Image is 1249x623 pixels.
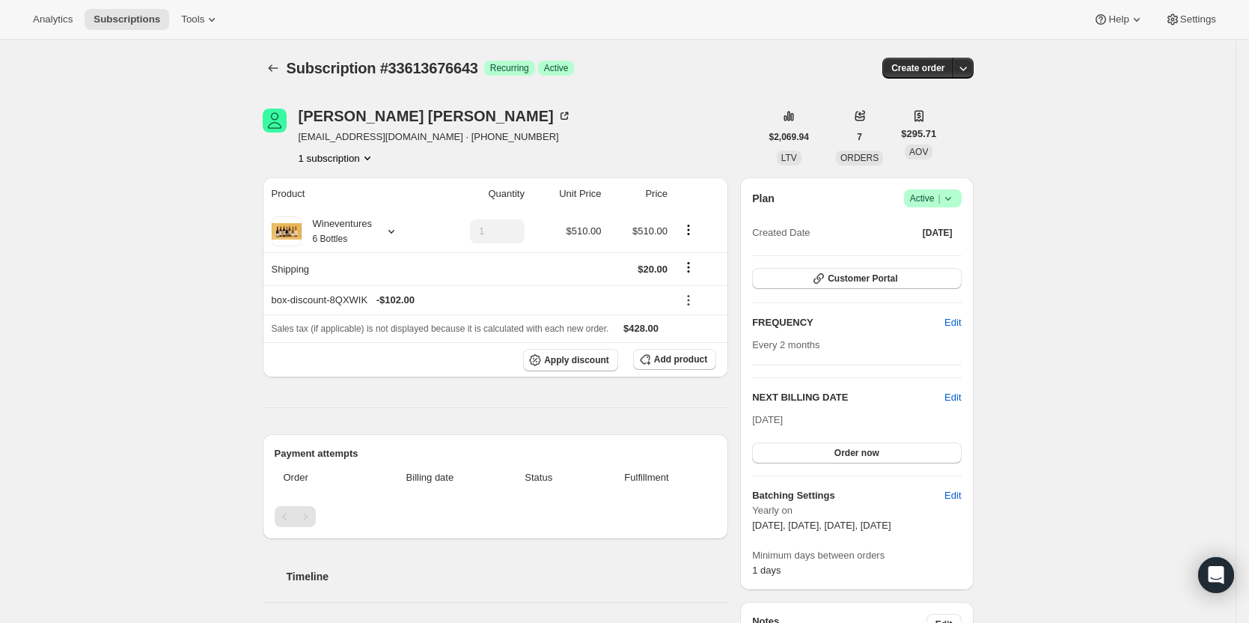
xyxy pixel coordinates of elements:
[313,234,348,244] small: 6 Bottles
[263,177,434,210] th: Product
[891,62,944,74] span: Create order
[638,264,668,275] span: $20.00
[275,461,364,494] th: Order
[760,127,818,148] button: $2,069.94
[1198,557,1234,593] div: Open Intercom Messenger
[287,569,729,584] h2: Timeline
[914,222,962,243] button: [DATE]
[834,447,879,459] span: Order now
[623,323,659,334] span: $428.00
[299,151,375,165] button: Product actions
[368,470,492,485] span: Billing date
[501,470,577,485] span: Status
[944,390,961,405] button: Edit
[752,390,944,405] h2: NEXT BILLING DATE
[606,177,673,210] th: Price
[752,548,961,563] span: Minimum days between orders
[263,58,284,79] button: Subscriptions
[752,339,819,350] span: Every 2 months
[529,177,606,210] th: Unit Price
[172,9,228,30] button: Tools
[275,446,717,461] h2: Payment attempts
[544,62,569,74] span: Active
[752,191,775,206] h2: Plan
[433,177,529,210] th: Quantity
[923,227,953,239] span: [DATE]
[567,225,602,237] span: $510.00
[935,484,970,508] button: Edit
[523,349,618,371] button: Apply discount
[181,13,204,25] span: Tools
[882,58,953,79] button: Create order
[302,216,372,246] div: Wineventures
[848,127,871,148] button: 7
[840,153,879,163] span: ORDERS
[299,109,572,124] div: [PERSON_NAME] [PERSON_NAME]
[935,311,970,335] button: Edit
[490,62,529,74] span: Recurring
[544,354,609,366] span: Apply discount
[1084,9,1152,30] button: Help
[586,470,707,485] span: Fulfillment
[752,503,961,518] span: Yearly on
[24,9,82,30] button: Analytics
[654,353,707,365] span: Add product
[910,191,956,206] span: Active
[94,13,160,25] span: Subscriptions
[752,414,783,425] span: [DATE]
[752,315,944,330] h2: FREQUENCY
[677,259,700,276] button: Shipping actions
[33,13,73,25] span: Analytics
[752,443,961,464] button: Order now
[376,293,415,308] span: - $102.00
[769,131,809,143] span: $2,069.94
[263,252,434,285] th: Shipping
[752,268,961,289] button: Customer Portal
[857,131,862,143] span: 7
[272,323,609,334] span: Sales tax (if applicable) is not displayed because it is calculated with each new order.
[1156,9,1225,30] button: Settings
[1180,13,1216,25] span: Settings
[632,225,668,237] span: $510.00
[909,147,928,157] span: AOV
[677,222,700,238] button: Product actions
[1108,13,1129,25] span: Help
[901,127,936,142] span: $295.71
[272,293,668,308] div: box-discount-8QXWIK
[752,488,944,503] h6: Batching Settings
[633,349,716,370] button: Add product
[299,130,572,145] span: [EMAIL_ADDRESS][DOMAIN_NAME] · [PHONE_NUMBER]
[938,192,940,204] span: |
[828,273,897,285] span: Customer Portal
[263,109,287,133] span: Lisa Gallo
[275,506,717,527] nav: Pagination
[752,520,891,531] span: [DATE], [DATE], [DATE], [DATE]
[944,315,961,330] span: Edit
[752,565,781,576] span: 1 days
[752,225,810,240] span: Created Date
[781,153,797,163] span: LTV
[944,488,961,503] span: Edit
[287,60,478,76] span: Subscription #33613676643
[85,9,169,30] button: Subscriptions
